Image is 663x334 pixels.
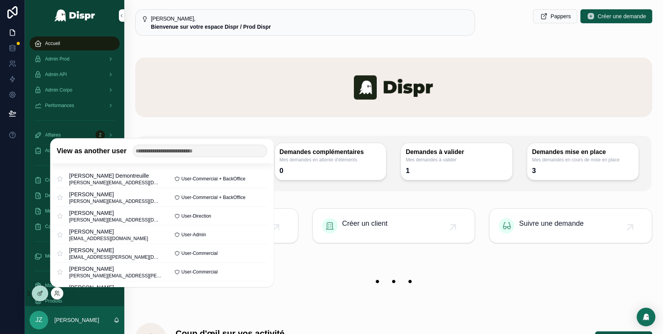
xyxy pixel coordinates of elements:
[96,130,105,140] div: 2
[54,9,96,22] img: App logo
[342,218,388,229] span: Créer un client
[280,166,284,175] div: 0
[533,9,577,23] button: Pappers
[45,223,61,230] span: Captive
[69,228,148,235] span: [PERSON_NAME]
[69,198,162,204] span: [PERSON_NAME][EMAIL_ADDRESS][DOMAIN_NAME]
[45,102,74,109] span: Performances
[405,166,409,175] div: 1
[69,209,162,217] span: [PERSON_NAME]
[30,220,120,234] a: Captive
[181,213,211,219] span: User-Direction
[45,56,70,62] span: Admin Prod
[280,148,382,157] h3: Demandes complémentaires
[69,172,162,180] span: [PERSON_NAME] Demontreuille
[69,217,162,223] span: [PERSON_NAME][EMAIL_ADDRESS][DOMAIN_NAME]
[69,180,162,186] span: [PERSON_NAME][EMAIL_ADDRESS][DOMAIN_NAME]
[45,208,84,214] span: Mes mise en place
[30,128,120,142] a: Affaires2
[69,235,148,242] span: [EMAIL_ADDRESS][DOMAIN_NAME]
[30,36,120,50] a: Accueil
[45,71,67,78] span: Admin API
[45,282,62,289] span: Matériel
[30,52,120,66] a: Admin Prod
[54,316,99,324] p: [PERSON_NAME]
[181,176,245,182] span: User-Commercial + BackOffice
[69,246,162,254] span: [PERSON_NAME]
[30,83,120,97] a: Admin Corpo
[30,204,120,218] a: Mes mise en place5
[405,148,508,157] h3: Demandes à valider
[181,250,218,256] span: User-Commercial
[151,16,469,21] h5: Bonjour Jeremy,
[151,24,271,30] strong: Bienvenue sur votre espace Dispr / Prod Dispr
[30,99,120,112] a: Performances
[25,31,124,306] div: scrollable content
[550,12,571,20] span: Pappers
[181,232,206,238] span: User-Admin
[30,144,120,157] a: Activités0
[30,67,120,81] a: Admin API
[45,147,63,154] span: Activités
[45,87,72,93] span: Admin Corpo
[57,146,127,156] h2: View as another user
[313,209,475,243] a: Créer un client
[69,273,162,279] span: [PERSON_NAME][EMAIL_ADDRESS][PERSON_NAME][DOMAIN_NAME]
[45,40,60,47] span: Accueil
[181,194,245,201] span: User-Commercial + BackOffice
[45,177,87,183] span: Créer une demande
[532,166,536,175] div: 3
[135,265,652,298] img: 22208-banner-empty.png
[30,249,120,263] a: Mes contrats0
[489,209,652,243] a: Suivre une demande
[135,57,652,117] img: banner-dispr.png
[45,253,72,259] span: Mes contrats
[151,23,469,31] div: **Bienvenue sur votre espace Dispr / Prod Dispr**
[280,157,382,163] span: Mes demandes en attente d'éléments
[532,148,634,157] h3: Demandes mise en place
[45,132,61,138] span: Affaires
[637,308,655,326] div: Open Intercom Messenger
[30,189,120,202] a: Demandes6
[69,254,162,260] span: [EMAIL_ADDRESS][PERSON_NAME][DOMAIN_NAME]
[580,9,652,23] button: Créer une demande
[532,157,634,163] span: Mes demandes en cours de mise en place
[181,269,218,275] span: User-Commercial
[30,294,120,308] a: Produits
[519,218,583,229] span: Suivre une demande
[45,192,68,199] span: Demandes
[69,265,162,273] span: [PERSON_NAME]
[30,173,120,187] a: Créer une demande
[69,284,162,291] span: [PERSON_NAME]
[69,190,162,198] span: [PERSON_NAME]
[405,157,508,163] span: Mes demandes à valider
[35,315,42,325] span: JZ
[45,298,62,304] span: Produits
[597,12,646,20] span: Créer une demande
